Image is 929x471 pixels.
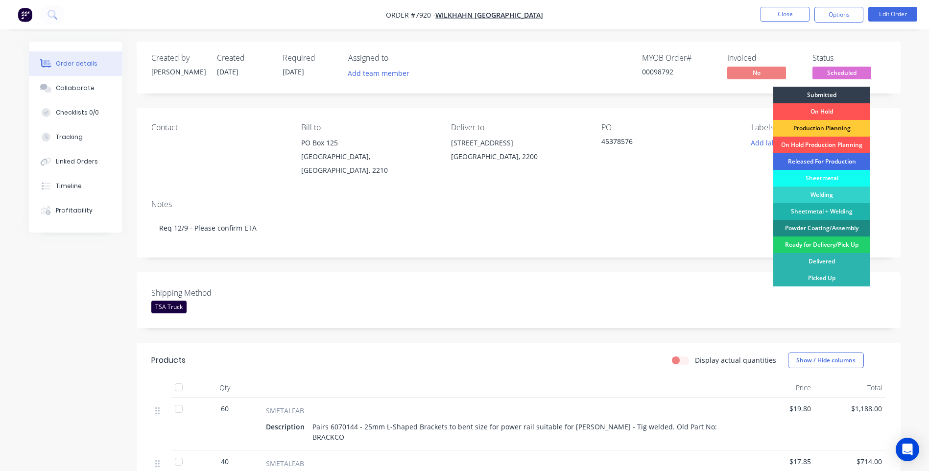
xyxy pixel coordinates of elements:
[217,53,271,63] div: Created
[151,287,274,299] label: Shipping Method
[29,174,122,198] button: Timeline
[56,108,99,117] div: Checklists 0/0
[451,136,585,150] div: [STREET_ADDRESS]
[773,103,870,120] div: On Hold
[301,123,435,132] div: Bill to
[744,378,815,398] div: Price
[266,405,304,416] span: SMETALFAB
[601,123,736,132] div: PO
[773,187,870,203] div: Welding
[773,87,870,103] div: Submitted
[301,136,435,150] div: PO Box 125
[29,51,122,76] button: Order details
[896,438,919,461] div: Open Intercom Messenger
[56,59,97,68] div: Order details
[56,206,93,215] div: Profitability
[748,403,811,414] span: $19.80
[266,420,309,434] div: Description
[301,136,435,177] div: PO Box 125[GEOGRAPHIC_DATA], [GEOGRAPHIC_DATA], 2210
[812,53,886,63] div: Status
[642,67,715,77] div: 00098792
[746,136,791,149] button: Add labels
[773,236,870,253] div: Ready for Delivery/Pick Up
[151,123,286,132] div: Contact
[151,67,205,77] div: [PERSON_NAME]
[435,10,543,20] a: Wilkhahn [GEOGRAPHIC_DATA]
[217,67,238,76] span: [DATE]
[819,456,882,467] span: $714.00
[221,403,229,414] span: 60
[342,67,414,80] button: Add team member
[283,53,336,63] div: Required
[812,67,871,79] span: Scheduled
[773,270,870,286] div: Picked Up
[195,378,254,398] div: Qty
[266,458,304,469] span: SMETALFAB
[309,420,732,444] div: Pairs 6070144 - 25mm L-Shaped Brackets to bent size for power rail suitable for [PERSON_NAME] - T...
[761,7,810,22] button: Close
[451,123,585,132] div: Deliver to
[348,67,415,80] button: Add team member
[29,100,122,125] button: Checklists 0/0
[642,53,715,63] div: MYOB Order #
[56,84,95,93] div: Collaborate
[819,403,882,414] span: $1,188.00
[451,150,585,164] div: [GEOGRAPHIC_DATA], 2200
[773,203,870,220] div: Sheetmetal + Welding
[56,133,83,141] div: Tracking
[29,198,122,223] button: Profitability
[56,182,82,190] div: Timeline
[151,200,886,209] div: Notes
[301,150,435,177] div: [GEOGRAPHIC_DATA], [GEOGRAPHIC_DATA], 2210
[18,7,32,22] img: Factory
[773,137,870,153] div: On Hold Production Planning
[451,136,585,167] div: [STREET_ADDRESS][GEOGRAPHIC_DATA], 2200
[601,136,724,150] div: 45378576
[788,353,864,368] button: Show / Hide columns
[151,354,186,366] div: Products
[868,7,917,22] button: Edit Order
[29,76,122,100] button: Collaborate
[56,157,98,166] div: Linked Orders
[773,153,870,170] div: Released For Production
[773,253,870,270] div: Delivered
[221,456,229,467] span: 40
[151,53,205,63] div: Created by
[29,125,122,149] button: Tracking
[812,67,871,81] button: Scheduled
[283,67,304,76] span: [DATE]
[773,220,870,236] div: Powder Coating/Assembly
[151,213,886,243] div: Req 12/9 - Please confirm ETA
[751,123,885,132] div: Labels
[727,67,786,79] span: No
[386,10,435,20] span: Order #7920 -
[773,120,870,137] div: Production Planning
[815,378,886,398] div: Total
[727,53,801,63] div: Invoiced
[29,149,122,174] button: Linked Orders
[348,53,446,63] div: Assigned to
[151,301,187,313] div: TSA Truck
[695,355,776,365] label: Display actual quantities
[773,170,870,187] div: Sheetmetal
[814,7,863,23] button: Options
[748,456,811,467] span: $17.85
